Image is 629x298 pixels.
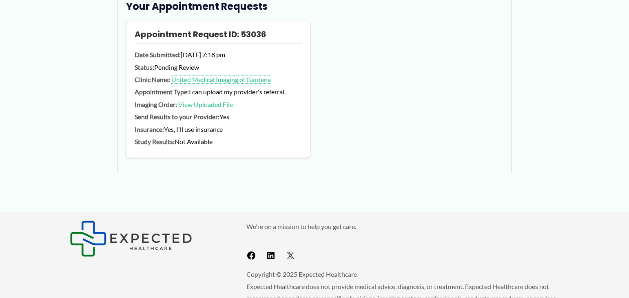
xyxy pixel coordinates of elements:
strong: Date Submitted: [135,51,181,58]
strong: Imaging Order: [135,100,177,108]
img: Expected Healthcare Logo - side, dark font, small [70,220,192,257]
p: Yes, I'll use insurance [135,125,302,134]
aside: Footer Widget 2 [246,220,559,264]
h4: Appointment Request ID: 53036 [135,29,302,44]
p: Not Available [135,137,302,146]
p: We're on a mission to help you get care. [246,220,559,233]
strong: Appointment Type: [135,88,189,96]
p: I can upload my provider's referral. [135,87,302,96]
aside: Footer Widget 1 [70,220,226,257]
strong: Insurance: [135,125,164,133]
p: [DATE] 7:18 pm [135,50,302,59]
strong: Study Results: [135,138,175,145]
strong: Clinic Name: [135,76,170,83]
p: Pending Review [135,63,302,72]
a: View Uploaded File [178,100,233,108]
strong: Status: [135,63,154,71]
a: United Medical Imaging of Gardena [171,76,271,83]
p: Yes [135,112,302,121]
strong: Send Results to your Provider: [135,113,219,120]
span: Copyright © 2025 Expected Healthcare [246,270,357,278]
